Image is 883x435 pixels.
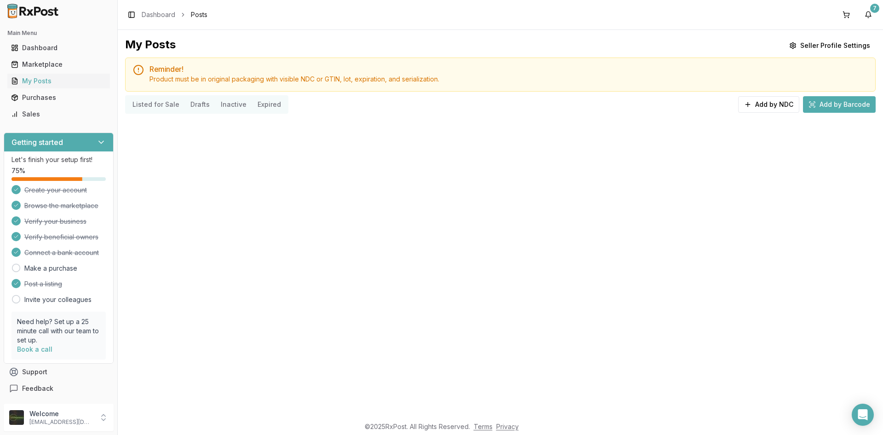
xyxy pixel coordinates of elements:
[17,317,100,345] p: Need help? Set up a 25 minute call with our team to set up.
[7,73,110,89] a: My Posts
[784,37,876,54] button: Seller Profile Settings
[861,7,876,22] button: 7
[4,364,114,380] button: Support
[17,345,52,353] a: Book a call
[24,248,99,257] span: Connect a bank account
[29,409,93,418] p: Welcome
[7,40,110,56] a: Dashboard
[24,232,98,242] span: Verify beneficial owners
[4,90,114,105] button: Purchases
[149,75,868,84] div: Product must be in original packaging with visible NDC or GTIN, lot, expiration, and serialization.
[24,295,92,304] a: Invite your colleagues
[252,97,287,112] button: Expired
[9,410,24,425] img: User avatar
[4,380,114,397] button: Feedback
[142,10,175,19] a: Dashboard
[24,264,77,273] a: Make a purchase
[11,76,106,86] div: My Posts
[803,96,876,113] button: Add by Barcode
[149,65,868,73] h5: Reminder!
[11,166,25,175] span: 75 %
[4,74,114,88] button: My Posts
[24,201,98,210] span: Browse the marketplace
[474,423,493,430] a: Terms
[215,97,252,112] button: Inactive
[4,4,63,18] img: RxPost Logo
[24,186,87,195] span: Create your account
[11,60,106,69] div: Marketplace
[142,10,207,19] nav: breadcrumb
[11,110,106,119] div: Sales
[7,56,110,73] a: Marketplace
[496,423,519,430] a: Privacy
[24,279,62,289] span: Post a listing
[185,97,215,112] button: Drafts
[852,404,874,426] div: Open Intercom Messenger
[191,10,207,19] span: Posts
[24,217,86,226] span: Verify your business
[4,57,114,72] button: Marketplace
[4,107,114,122] button: Sales
[29,418,93,426] p: [EMAIL_ADDRESS][DOMAIN_NAME]
[125,37,176,54] div: My Posts
[11,137,63,148] h3: Getting started
[22,384,53,393] span: Feedback
[7,106,110,122] a: Sales
[11,43,106,52] div: Dashboard
[738,96,799,113] button: Add by NDC
[127,97,185,112] button: Listed for Sale
[4,41,114,55] button: Dashboard
[11,93,106,102] div: Purchases
[7,89,110,106] a: Purchases
[870,4,879,13] div: 7
[11,155,106,164] p: Let's finish your setup first!
[7,29,110,37] h2: Main Menu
